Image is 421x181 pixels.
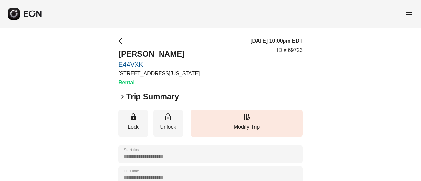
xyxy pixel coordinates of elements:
p: Unlock [157,123,180,131]
span: menu [405,9,413,17]
span: lock [129,113,137,121]
button: Unlock [153,110,183,137]
p: Lock [122,123,145,131]
span: lock_open [164,113,172,121]
a: E44VXK [118,60,200,68]
h3: [DATE] 10:00pm EDT [250,37,303,45]
h2: [PERSON_NAME] [118,49,200,59]
button: Modify Trip [191,110,303,137]
h2: Trip Summary [126,91,179,102]
span: keyboard_arrow_right [118,93,126,101]
h3: Rental [118,79,200,87]
span: edit_road [243,113,251,121]
button: Lock [118,110,148,137]
p: [STREET_ADDRESS][US_STATE] [118,70,200,78]
p: ID # 69723 [277,46,303,54]
span: arrow_back_ios [118,37,126,45]
p: Modify Trip [194,123,299,131]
